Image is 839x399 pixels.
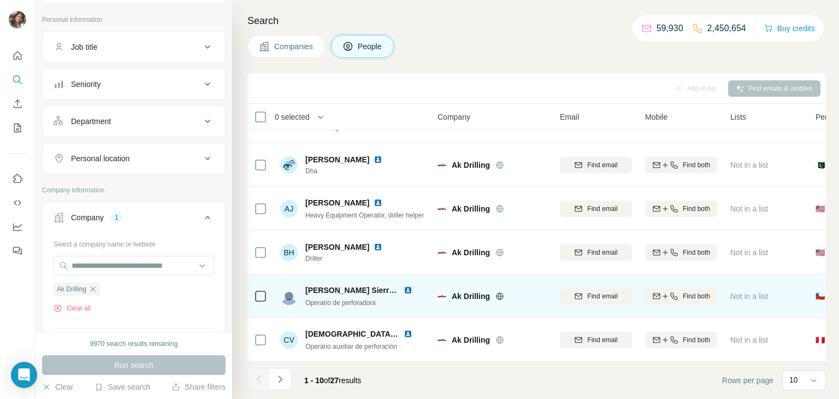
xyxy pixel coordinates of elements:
span: Ak Drilling [452,203,490,214]
button: Quick start [9,46,26,66]
button: Navigate to next page [269,368,291,390]
span: Rows per page [722,375,773,386]
div: Job title [71,42,97,52]
img: LinkedIn logo [374,155,382,164]
span: Dha [305,166,395,176]
span: Lists [730,112,746,122]
img: Avatar [9,11,26,28]
span: Not in a list [730,161,768,169]
span: Email [560,112,579,122]
span: results [304,376,361,385]
span: 0 selected [275,112,310,122]
span: Ak Drilling [57,284,86,294]
img: Logo of Ak Drilling [438,292,446,301]
span: Ak Drilling [452,247,490,258]
button: Find email [560,288,632,304]
img: Avatar [280,287,298,305]
span: [PERSON_NAME] [305,242,369,253]
span: 🇺🇸 [816,247,825,258]
span: Not in a list [730,336,768,344]
span: Find both [683,291,710,301]
span: Find email [587,335,617,345]
button: Use Surfe API [9,193,26,213]
img: Logo of Ak Drilling [438,204,446,213]
button: Dashboard [9,217,26,237]
span: Company [438,112,470,122]
p: Company information [42,185,226,195]
span: 🇨🇱 [816,291,825,302]
div: AJ [280,200,298,218]
img: LinkedIn logo [374,243,382,251]
div: Open Intercom Messenger [11,362,37,388]
p: 59,930 [657,22,683,35]
span: Ak Drilling [452,160,490,171]
p: 2,450,654 [707,22,746,35]
div: 9970 search results remaining [90,339,178,349]
button: Find both [645,201,717,217]
span: [PERSON_NAME] [305,154,369,165]
button: Find email [560,332,632,348]
span: [PERSON_NAME] Sierra [PERSON_NAME] [305,286,459,295]
img: Logo of Ak Drilling [438,161,446,169]
span: Heavy Equipment Operator, driller helper [305,212,424,219]
span: 1 - 10 [304,376,324,385]
button: Find email [560,157,632,173]
button: Find both [645,288,717,304]
p: Personal information [42,15,226,25]
img: LinkedIn logo [404,286,412,295]
span: Find email [587,160,617,170]
div: Seniority [71,79,101,90]
span: Operario de perforadora [305,299,376,307]
span: Mobile [645,112,667,122]
span: Find email [587,204,617,214]
div: Personal location [71,153,129,164]
span: Find email [587,248,617,257]
div: 1 [110,213,123,222]
span: of [324,376,330,385]
button: Job title [43,34,225,60]
span: Not in a list [730,204,768,213]
button: Search [9,70,26,90]
div: CV [280,331,298,349]
span: 🇺🇸 [816,203,825,214]
button: Find both [645,332,717,348]
button: Find both [645,244,717,261]
img: Logo of Ak Drilling [438,248,446,257]
img: Logo of Ak Drilling [438,336,446,344]
button: Share filters [172,382,226,392]
span: Find both [683,160,710,170]
div: Department [71,116,111,127]
button: Clear [42,382,73,392]
div: Company [71,212,104,223]
h4: Search [247,13,826,28]
span: 🇵🇪 [816,335,825,345]
span: 🇵🇰 [816,160,825,171]
span: Ak Drilling [452,335,490,345]
button: Save search [94,382,150,392]
button: Find both [645,157,717,173]
span: Ak Drilling [452,291,490,302]
span: Driller [305,254,395,263]
span: People [358,41,383,52]
button: Seniority [43,71,225,97]
img: Avatar [280,156,298,174]
button: Feedback [9,241,26,261]
span: [DEMOGRAPHIC_DATA][PERSON_NAME] pauca [305,330,481,338]
img: LinkedIn logo [404,330,412,338]
p: 10 [789,374,798,385]
button: Buy credits [764,21,815,36]
span: Find both [683,248,710,257]
button: Find email [560,201,632,217]
span: Not in a list [730,292,768,301]
button: Find email [560,244,632,261]
button: Company1 [43,204,225,235]
span: Not in a list [730,248,768,257]
button: Clear all [54,303,91,313]
button: Personal location [43,145,225,172]
span: Find both [683,335,710,345]
span: 27 [330,376,339,385]
span: [PERSON_NAME] [305,197,369,208]
button: Use Surfe on LinkedIn [9,169,26,189]
span: Companies [274,41,314,52]
span: Operario auxiliar de perforación [305,343,397,350]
